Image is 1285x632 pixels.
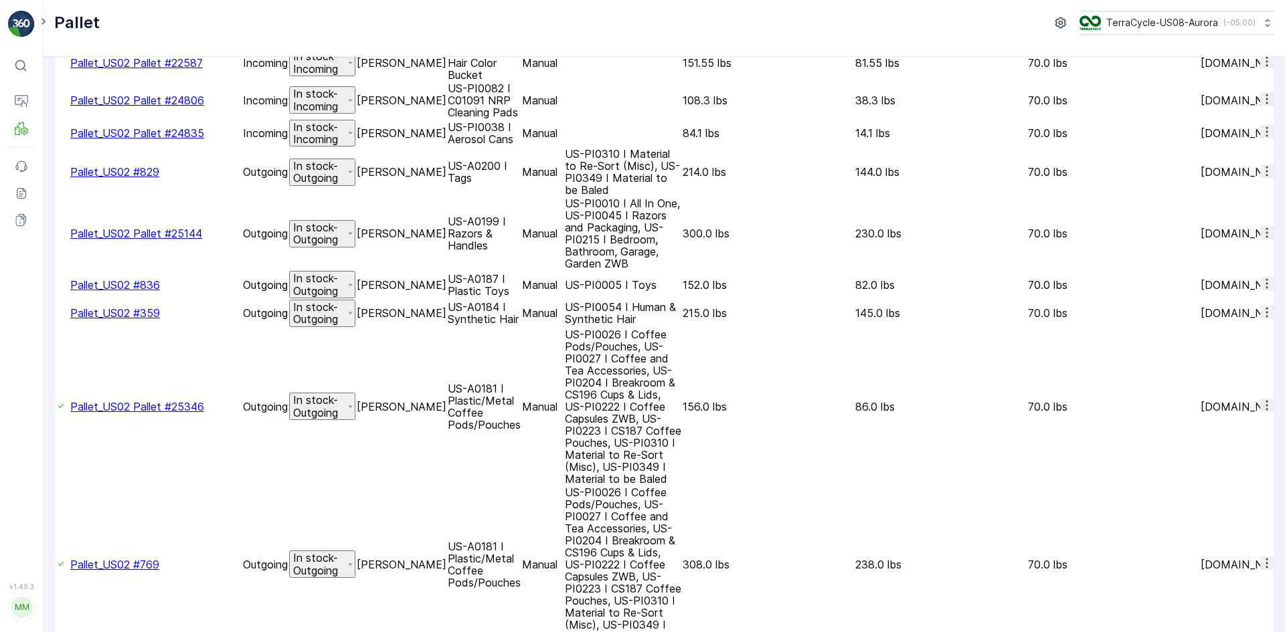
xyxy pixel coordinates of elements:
span: Total Weight : [11,605,78,616]
button: MM [8,593,35,621]
span: FD Pallet [71,308,112,319]
span: Tare Weight : [11,286,75,297]
td: 144.0 lbs [855,148,1027,196]
span: FD, SC7488, [DATE], #2 [44,583,152,594]
td: [PERSON_NAME] [357,45,446,81]
a: Pallet_US02 Pallet #25144 [70,227,202,240]
td: US-A0199 I Razors & Handles [448,197,521,270]
span: v 1.49.3 [8,583,35,591]
span: Total Weight : [11,241,78,253]
span: Material : [11,330,57,341]
p: Pallet [54,12,100,33]
td: [PERSON_NAME] [357,328,446,485]
td: Outgoing [243,148,288,196]
td: 84.1 lbs [683,120,854,147]
td: Manual [522,300,564,327]
div: Toggle Row Selected [56,558,66,570]
span: Name : [11,219,44,231]
td: 70.0 lbs [1028,45,1199,81]
td: [PERSON_NAME] [357,271,446,298]
a: Pallet_US02 Pallet #22587 [70,56,203,70]
td: [PERSON_NAME] [357,197,446,270]
span: Pallet_US02 #359 [70,306,160,320]
span: - [78,605,83,616]
div: Toggle Row Selected [56,401,66,413]
td: 70.0 lbs [1028,148,1199,196]
p: In stock-Incoming [290,121,341,146]
td: Manual [522,120,564,147]
td: Manual [522,271,564,298]
td: 145.0 lbs [855,300,1027,327]
p: In stock-Incoming [290,50,341,75]
button: In stock-Outgoing [289,393,355,420]
span: - [70,264,75,275]
td: US-A0200 I Tags [448,148,521,196]
button: In stock-Outgoing [289,159,355,186]
td: Incoming [243,82,288,118]
td: 70.0 lbs [1028,328,1199,485]
td: US-A0187 I Plastic Toys [448,271,521,298]
td: [PERSON_NAME] [357,148,446,196]
span: US-PI0462 I FD Mixed Flexible Plastic [57,330,233,341]
td: [PERSON_NAME] [357,82,446,118]
td: 81.55 lbs [855,45,1027,81]
a: Pallet_US02 Pallet #25346 [70,400,204,413]
span: Name : [11,583,44,594]
td: US-PI0026 I Coffee Pods/Pouches, US-PI0027 I Coffee and Tea Accessories, US-PI0204 I Breakroom & ... [565,328,681,485]
span: Asset Type : [11,308,71,319]
td: [PERSON_NAME] [357,300,446,327]
td: Manual [522,45,564,81]
td: Manual [522,148,564,196]
td: US-A0181 I Plastic/Metal Coffee Pods/Pouches [448,328,521,485]
td: US-PI0005 I Toys [565,271,681,298]
button: In stock-Outgoing [289,550,355,578]
td: 230.0 lbs [855,197,1027,270]
td: US-PI0054 I Human & Synthetic Hair [565,300,681,327]
p: In stock-Outgoing [290,394,341,419]
span: FD, SC7488, [DATE], #1 [44,219,150,231]
span: - [75,286,80,297]
td: 70.0 lbs [1028,271,1199,298]
span: Net Weight : [11,264,70,275]
td: 152.0 lbs [683,271,854,298]
td: 70.0 lbs [1028,300,1199,327]
td: 82.0 lbs [855,271,1027,298]
td: US-PI0310 I Material to Re-Sort (Misc), US-PI0349 I Material to be Baled [565,148,681,196]
td: US-PI0089 I Hair Color Bucket [448,45,521,81]
p: ( -05:00 ) [1223,17,1256,28]
a: Pallet_US02 #836 [70,278,160,292]
a: Pallet_US02 #829 [70,165,159,179]
p: In stock-Outgoing [290,272,341,297]
p: In stock-Incoming [290,88,341,112]
td: Outgoing [243,197,288,270]
td: Manual [522,328,564,485]
p: In stock-Outgoing [290,221,341,246]
td: Outgoing [243,271,288,298]
td: US-PI0082 I C01091 NRP Cleaning Pads [448,82,521,118]
td: 70.0 lbs [1028,120,1199,147]
span: Pallet_US02 Pallet #24835 [70,126,204,140]
button: In stock-Incoming [289,120,355,147]
p: In stock-Outgoing [290,552,341,576]
td: Manual [522,82,564,118]
td: 156.0 lbs [683,328,854,485]
p: FD, SC7488, [DATE], #1 [580,11,703,27]
div: MM [11,597,33,618]
td: 214.0 lbs [683,148,854,196]
td: Outgoing [243,300,288,327]
a: Pallet_US02 #769 [70,558,159,571]
img: image_ci7OI47.png [1080,15,1101,30]
p: In stock-Outgoing [290,301,341,326]
td: 86.0 lbs [855,328,1027,485]
td: US-A0184 I Synthetic Hair [448,300,521,327]
button: In stock-Outgoing [289,220,355,247]
td: 300.0 lbs [683,197,854,270]
td: 108.3 lbs [683,82,854,118]
a: Pallet_US02 Pallet #24806 [70,94,204,107]
td: 70.0 lbs [1028,82,1199,118]
td: 38.3 lbs [855,82,1027,118]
